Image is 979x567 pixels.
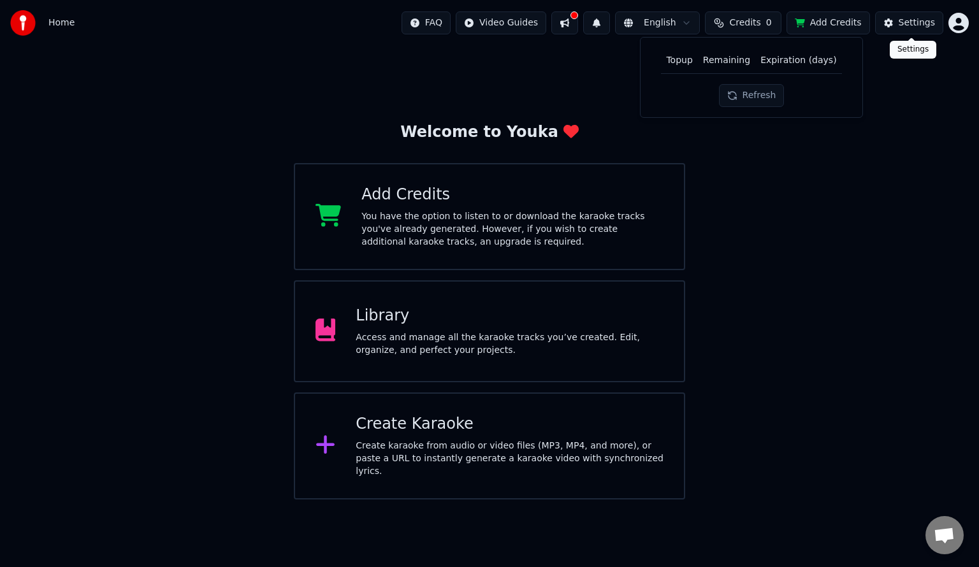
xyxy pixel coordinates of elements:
div: Add Credits [361,185,664,205]
div: Open chat [925,516,964,554]
div: Settings [890,41,936,59]
th: Remaining [698,48,755,73]
button: Credits0 [705,11,781,34]
div: Access and manage all the karaoke tracks you’ve created. Edit, organize, and perfect your projects. [356,331,664,357]
div: Welcome to Youka [400,122,579,143]
nav: breadcrumb [48,17,75,29]
span: Home [48,17,75,29]
button: Settings [875,11,943,34]
button: Refresh [719,84,785,107]
span: 0 [766,17,772,29]
button: Add Credits [787,11,870,34]
div: Library [356,306,664,326]
th: Topup [661,48,697,73]
img: youka [10,10,36,36]
div: Create karaoke from audio or video files (MP3, MP4, and more), or paste a URL to instantly genera... [356,440,664,478]
button: Video Guides [456,11,546,34]
span: Credits [729,17,760,29]
div: Settings [899,17,935,29]
button: FAQ [402,11,451,34]
th: Expiration (days) [755,48,841,73]
div: Create Karaoke [356,414,664,434]
div: You have the option to listen to or download the karaoke tracks you've already generated. However... [361,210,664,248]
